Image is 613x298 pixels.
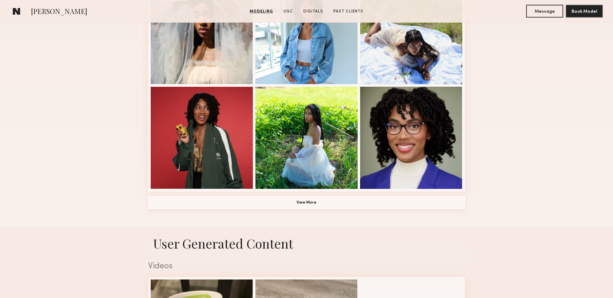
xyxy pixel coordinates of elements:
span: [PERSON_NAME] [31,6,87,18]
a: Book Model [566,8,603,14]
a: Past Clients [331,9,366,14]
h1: User Generated Content [143,235,470,252]
a: UGC [281,9,296,14]
button: View More [148,196,465,209]
a: Digitals [301,9,326,14]
button: Message [526,5,563,18]
button: Book Model [566,5,603,18]
a: Modeling [247,9,276,14]
div: Videos [148,262,465,271]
